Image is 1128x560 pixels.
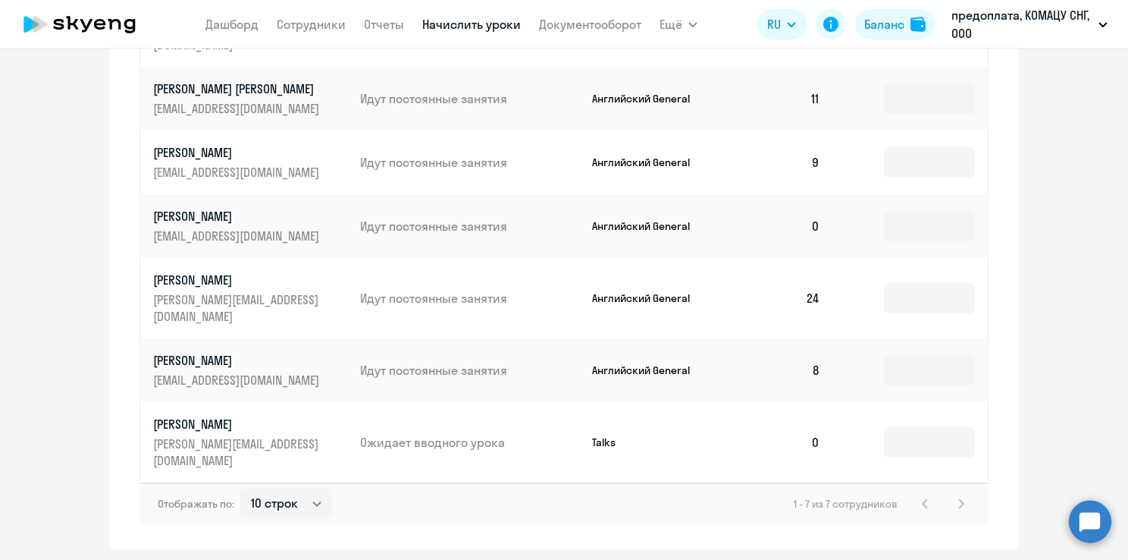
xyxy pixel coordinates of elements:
[364,17,404,32] a: Отчеты
[360,362,580,379] p: Идут постоянные занятия
[726,131,832,194] td: 9
[592,436,706,449] p: Talks
[153,436,323,469] p: [PERSON_NAME][EMAIL_ADDRESS][DOMAIN_NAME]
[153,228,323,244] p: [EMAIL_ADDRESS][DOMAIN_NAME]
[757,9,807,39] button: RU
[422,17,521,32] a: Начислить уроки
[153,144,348,181] a: [PERSON_NAME][EMAIL_ADDRESS][DOMAIN_NAME]
[153,100,323,117] p: [EMAIL_ADDRESS][DOMAIN_NAME]
[910,17,926,32] img: balance
[864,15,904,33] div: Баланс
[153,164,323,181] p: [EMAIL_ADDRESS][DOMAIN_NAME]
[158,497,234,511] span: Отображать по:
[726,258,832,338] td: 24
[360,154,580,171] p: Идут постоянные занятия
[360,90,580,107] p: Идут постоянные занятия
[660,15,682,33] span: Ещё
[726,338,832,402] td: 8
[592,219,706,233] p: Английский General
[592,92,706,105] p: Английский General
[205,17,258,32] a: Дашборд
[794,497,898,511] span: 1 - 7 из 7 сотрудников
[592,156,706,169] p: Английский General
[726,194,832,258] td: 0
[153,272,323,288] p: [PERSON_NAME]
[726,402,832,483] td: 0
[153,208,323,225] p: [PERSON_NAME]
[726,67,832,131] td: 11
[153,416,348,469] a: [PERSON_NAME][PERSON_NAME][EMAIL_ADDRESS][DOMAIN_NAME]
[153,291,323,325] p: [PERSON_NAME][EMAIL_ADDRESS][DOMAIN_NAME]
[153,80,323,97] p: [PERSON_NAME] [PERSON_NAME]
[592,291,706,305] p: Английский General
[539,17,641,32] a: Документооборот
[592,363,706,377] p: Английский General
[360,218,580,234] p: Идут постоянные занятия
[360,434,580,451] p: Ожидает вводного урока
[153,208,348,244] a: [PERSON_NAME][EMAIL_ADDRESS][DOMAIN_NAME]
[153,416,323,433] p: [PERSON_NAME]
[153,144,323,161] p: [PERSON_NAME]
[660,9,697,39] button: Ещё
[153,80,348,117] a: [PERSON_NAME] [PERSON_NAME][EMAIL_ADDRESS][DOMAIN_NAME]
[360,290,580,307] p: Идут постоянные занятия
[153,272,348,325] a: [PERSON_NAME][PERSON_NAME][EMAIL_ADDRESS][DOMAIN_NAME]
[951,6,1092,42] p: предоплата, КОМАЦУ СНГ, ООО
[767,15,781,33] span: RU
[277,17,346,32] a: Сотрудники
[153,372,323,389] p: [EMAIL_ADDRESS][DOMAIN_NAME]
[855,9,935,39] button: Балансbalance
[153,352,323,369] p: [PERSON_NAME]
[153,352,348,389] a: [PERSON_NAME][EMAIL_ADDRESS][DOMAIN_NAME]
[944,6,1115,42] button: предоплата, КОМАЦУ СНГ, ООО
